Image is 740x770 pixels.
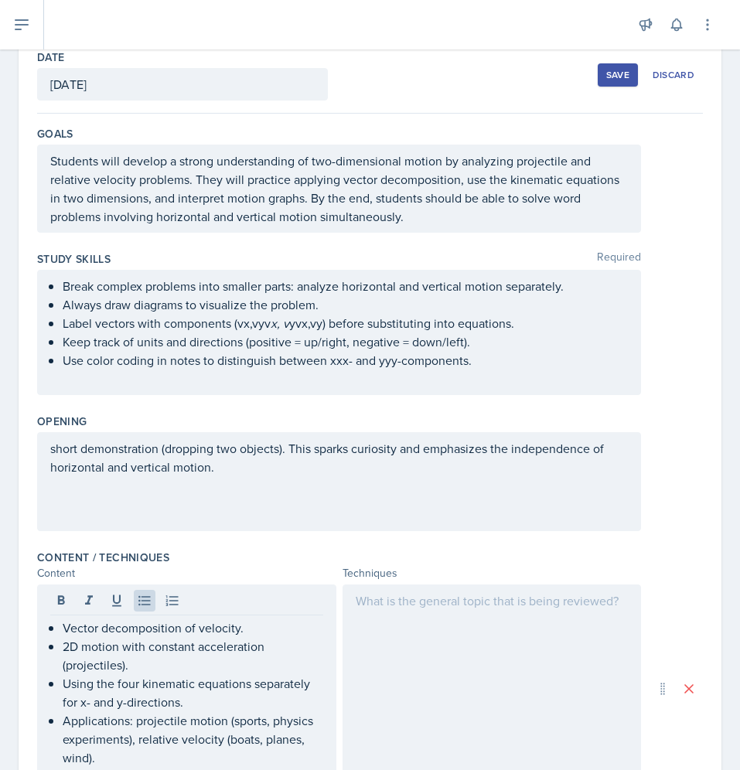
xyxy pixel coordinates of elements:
[37,126,73,141] label: Goals
[50,439,628,476] p: short demonstration (dropping two objects). This sparks curiosity and emphasizes the independence...
[598,63,638,87] button: Save
[37,49,64,65] label: Date
[63,351,628,370] p: Use color coding in notes to distinguish between xxx- and yyy-components.
[63,674,323,711] p: Using the four kinematic equations separately for x- and y-directions.
[606,69,629,81] div: Save
[50,152,628,226] p: Students will develop a strong understanding of two-dimensional motion by analyzing projectile an...
[37,550,169,565] label: Content / Techniques
[63,332,628,351] p: Keep track of units and directions (positive = up/right, negative = down/left).
[63,295,628,314] p: Always draw diagrams to visualize the problem.
[63,277,628,295] p: Break complex problems into smaller parts: analyze horizontal and vertical motion separately.
[653,69,694,81] div: Discard
[37,565,336,581] div: Content
[271,315,289,332] em: x, v
[37,414,87,429] label: Opening
[343,565,642,581] div: Techniques
[37,251,111,267] label: Study Skills
[63,314,628,332] p: Label vectors with components (vx,vyv yvx​,vy​) before substituting into equations.
[63,618,323,637] p: Vector decomposition of velocity.
[597,251,641,267] span: Required
[63,637,323,674] p: 2D motion with constant acceleration (projectiles).
[644,63,703,87] button: Discard
[63,711,323,767] p: Applications: projectile motion (sports, physics experiments), relative velocity (boats, planes, ...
